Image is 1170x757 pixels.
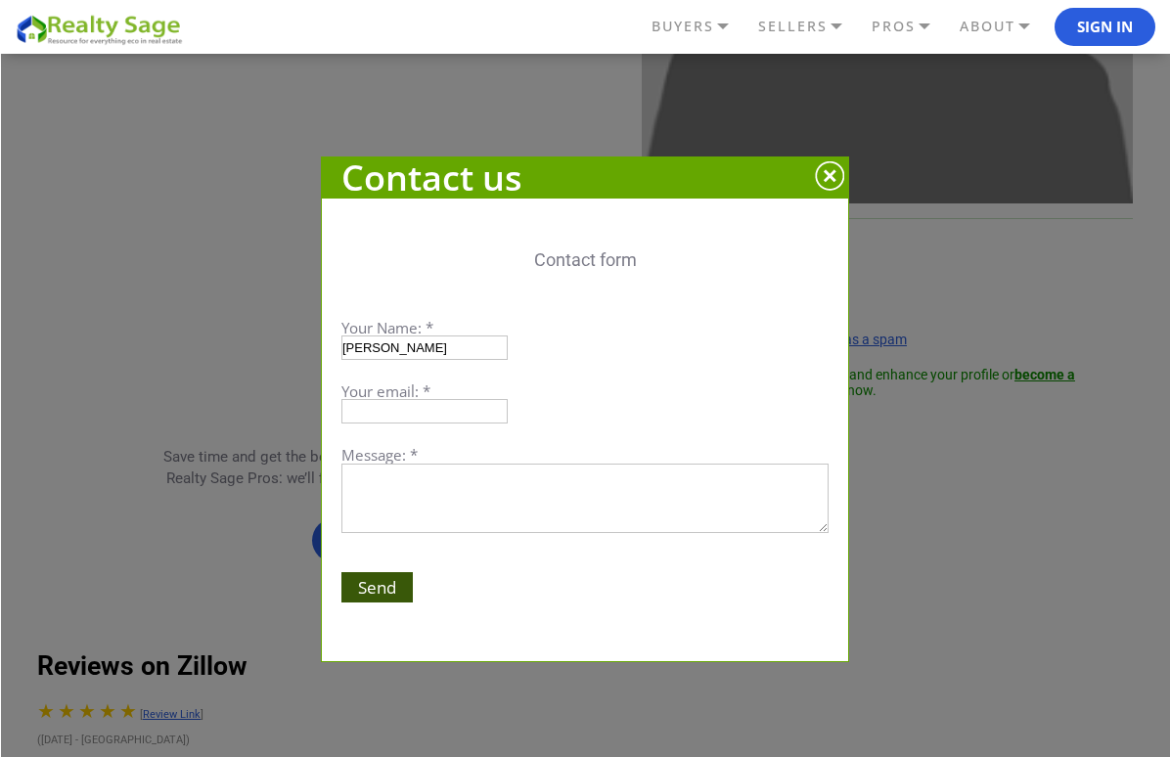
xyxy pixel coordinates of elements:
a: ABOUT [955,10,1055,43]
button: Sign In [1055,8,1155,47]
img: REALTY SAGE [15,12,191,46]
a: BUYERS [647,10,753,43]
div: Your email: * [341,384,829,399]
a: PROS [867,10,955,43]
a: SELLERS [753,10,867,43]
div: Your Name: * [341,321,829,335]
h1: Contact us [322,157,848,199]
p: Contact form [341,247,829,272]
div: Message: * [341,448,829,463]
input: Send [341,572,413,602]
